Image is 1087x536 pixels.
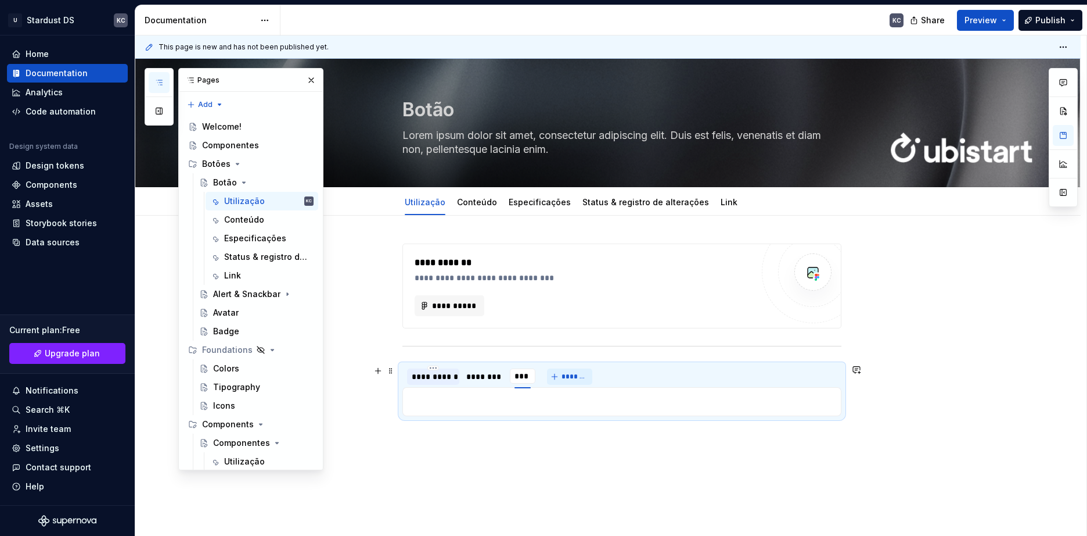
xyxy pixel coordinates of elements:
a: Botão [195,173,318,192]
button: Contact support [7,458,128,477]
span: Publish [1035,15,1066,26]
button: Preview [957,10,1014,31]
span: Add [198,100,213,109]
div: Tipography [213,381,260,393]
div: Search ⌘K [26,404,70,416]
div: KC [306,195,312,207]
div: Design system data [9,142,78,151]
div: Utilização [224,195,265,207]
div: Help [26,481,44,492]
div: Stardust DS [27,15,74,26]
div: Foundations [183,341,318,359]
a: Conteúdo [206,210,318,229]
a: Status & registro de alterações [206,248,318,266]
button: Search ⌘K [7,401,128,419]
a: Assets [7,195,128,213]
div: Componentes [202,140,259,151]
button: UStardust DSKC [2,8,132,33]
div: Invite team [26,423,71,435]
div: KC [892,16,901,25]
div: Data sources [26,237,80,248]
a: Components [7,176,128,194]
a: Analytics [7,83,128,102]
div: Utilização [224,456,265,467]
div: Status & registro de alterações [578,190,714,214]
div: Code automation [26,106,96,117]
a: Colors [195,359,318,378]
a: Utilização [206,452,318,471]
div: Icons [213,400,235,412]
div: Components [183,415,318,434]
a: Documentation [7,64,128,83]
div: Conteúdo [452,190,502,214]
a: Especificações [509,197,571,207]
a: Utilização [405,197,445,207]
span: Preview [964,15,997,26]
button: Publish [1018,10,1082,31]
div: Design tokens [26,160,84,171]
button: Add [183,97,227,113]
div: Link [716,190,742,214]
a: Componentes [183,136,318,155]
div: Componentes [213,437,270,449]
div: Contact support [26,462,91,473]
div: Components [26,179,77,191]
div: Botão [213,177,237,188]
div: Conteúdo [224,214,264,226]
a: Link [206,266,318,285]
a: Upgrade plan [9,343,125,364]
div: Settings [26,442,59,454]
a: Welcome! [183,117,318,136]
textarea: Lorem ipsum dolor sit amet, consectetur adipiscing elit. Duis est felis, venenatis et diam non, p... [400,126,839,159]
a: Avatar [195,303,318,322]
div: Analytics [26,87,63,98]
div: Badge [213,326,239,337]
span: Upgrade plan [45,348,100,359]
a: Invite team [7,420,128,438]
a: Code automation [7,102,128,121]
span: Share [921,15,945,26]
span: This page is new and has not been published yet. [159,42,329,52]
a: Badge [195,322,318,341]
div: Especificações [224,233,286,244]
a: Status & registro de alterações [582,197,709,207]
div: Notifications [26,385,78,396]
a: UtilizaçãoKC [206,192,318,210]
div: Utilização [400,190,450,214]
div: Colors [213,363,239,374]
div: Components [202,419,254,430]
svg: Supernova Logo [38,515,96,527]
button: Share [904,10,952,31]
a: Alert & Snackbar [195,285,318,303]
div: Documentation [145,15,254,26]
div: Documentation [26,67,88,79]
a: Design tokens [7,156,128,175]
div: Alert & Snackbar [213,288,280,300]
div: KC [117,16,125,25]
a: Link [721,197,737,207]
a: Componentes [195,434,318,452]
a: Settings [7,439,128,458]
div: Foundations [202,344,253,356]
textarea: Botão [400,96,839,124]
div: Home [26,48,49,60]
div: U [8,13,22,27]
a: Conteúdo [457,197,497,207]
div: Welcome! [202,121,242,133]
div: Botões [183,155,318,173]
button: Notifications [7,381,128,400]
a: Data sources [7,233,128,252]
div: Link [224,270,241,281]
div: Storybook stories [26,217,97,229]
div: Especificações [504,190,575,214]
a: Storybook stories [7,214,128,233]
a: Icons [195,396,318,415]
div: Assets [26,198,53,210]
button: Help [7,477,128,496]
div: Botões [202,158,231,170]
a: Especificações [206,229,318,248]
div: Pages [179,69,323,92]
a: Tipography [195,378,318,396]
div: Status & registro de alterações [224,251,311,263]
